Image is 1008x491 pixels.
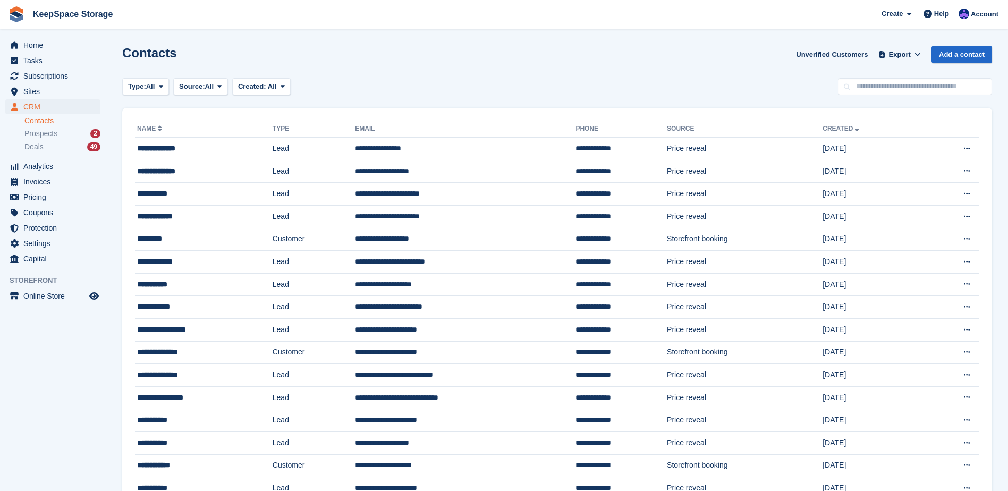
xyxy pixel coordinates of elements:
[179,81,205,92] span: Source:
[876,46,923,63] button: Export
[667,228,823,251] td: Storefront booking
[24,141,100,153] a: Deals 49
[273,160,355,183] td: Lead
[23,205,87,220] span: Coupons
[23,84,87,99] span: Sites
[24,142,44,152] span: Deals
[823,431,922,454] td: [DATE]
[889,49,911,60] span: Export
[273,183,355,206] td: Lead
[823,228,922,251] td: [DATE]
[5,221,100,235] a: menu
[5,159,100,174] a: menu
[23,190,87,205] span: Pricing
[667,454,823,477] td: Storefront booking
[667,318,823,341] td: Price reveal
[882,9,903,19] span: Create
[128,81,146,92] span: Type:
[667,386,823,409] td: Price reveal
[238,82,266,90] span: Created:
[5,99,100,114] a: menu
[23,159,87,174] span: Analytics
[823,138,922,160] td: [DATE]
[122,78,169,96] button: Type: All
[823,183,922,206] td: [DATE]
[823,454,922,477] td: [DATE]
[667,160,823,183] td: Price reveal
[273,296,355,319] td: Lead
[5,236,100,251] a: menu
[23,38,87,53] span: Home
[10,275,106,286] span: Storefront
[931,46,992,63] a: Add a contact
[5,205,100,220] a: menu
[823,296,922,319] td: [DATE]
[667,341,823,364] td: Storefront booking
[934,9,949,19] span: Help
[273,138,355,160] td: Lead
[5,289,100,303] a: menu
[24,129,57,139] span: Prospects
[5,190,100,205] a: menu
[23,99,87,114] span: CRM
[29,5,117,23] a: KeepSpace Storage
[667,296,823,319] td: Price reveal
[273,251,355,274] td: Lead
[273,318,355,341] td: Lead
[273,431,355,454] td: Lead
[273,386,355,409] td: Lead
[667,409,823,432] td: Price reveal
[23,53,87,68] span: Tasks
[87,142,100,151] div: 49
[667,273,823,296] td: Price reveal
[5,69,100,83] a: menu
[23,236,87,251] span: Settings
[5,251,100,266] a: menu
[23,221,87,235] span: Protection
[5,174,100,189] a: menu
[122,46,177,60] h1: Contacts
[959,9,969,19] img: Chloe Clark
[9,6,24,22] img: stora-icon-8386f47178a22dfd0bd8f6a31ec36ba5ce8667c1dd55bd0f319d3a0aa187defe.svg
[823,251,922,274] td: [DATE]
[667,121,823,138] th: Source
[823,341,922,364] td: [DATE]
[667,251,823,274] td: Price reveal
[823,409,922,432] td: [DATE]
[137,125,164,132] a: Name
[273,121,355,138] th: Type
[23,251,87,266] span: Capital
[173,78,228,96] button: Source: All
[23,174,87,189] span: Invoices
[667,138,823,160] td: Price reveal
[23,69,87,83] span: Subscriptions
[823,318,922,341] td: [DATE]
[23,289,87,303] span: Online Store
[667,431,823,454] td: Price reveal
[273,454,355,477] td: Customer
[273,228,355,251] td: Customer
[273,205,355,228] td: Lead
[273,341,355,364] td: Customer
[268,82,277,90] span: All
[792,46,872,63] a: Unverified Customers
[355,121,575,138] th: Email
[823,364,922,387] td: [DATE]
[5,53,100,68] a: menu
[88,290,100,302] a: Preview store
[5,38,100,53] a: menu
[273,364,355,387] td: Lead
[146,81,155,92] span: All
[24,128,100,139] a: Prospects 2
[823,273,922,296] td: [DATE]
[273,273,355,296] td: Lead
[667,205,823,228] td: Price reveal
[667,183,823,206] td: Price reveal
[667,364,823,387] td: Price reveal
[24,116,100,126] a: Contacts
[823,125,861,132] a: Created
[971,9,998,20] span: Account
[232,78,291,96] button: Created: All
[575,121,667,138] th: Phone
[205,81,214,92] span: All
